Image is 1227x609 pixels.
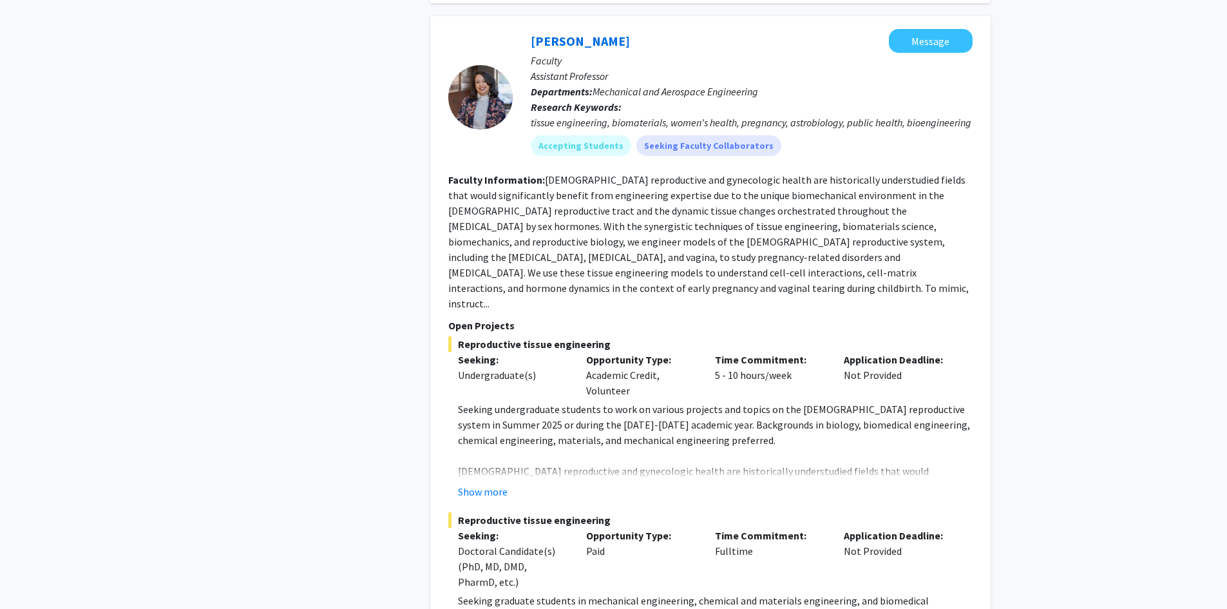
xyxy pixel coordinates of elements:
p: [DEMOGRAPHIC_DATA] reproductive and gynecologic health are historically understudied fields that ... [458,463,973,556]
mat-chip: Seeking Faculty Collaborators [636,135,781,156]
p: Seeking undergraduate students to work on various projects and topics on the [DEMOGRAPHIC_DATA] r... [458,401,973,448]
p: Application Deadline: [844,352,953,367]
mat-chip: Accepting Students [531,135,631,156]
p: Open Projects [448,318,973,333]
div: Fulltime [705,528,834,590]
fg-read-more: [DEMOGRAPHIC_DATA] reproductive and gynecologic health are historically understudied fields that ... [448,173,969,310]
div: Academic Credit, Volunteer [576,352,705,398]
p: Time Commitment: [715,528,824,543]
button: Show more [458,484,508,499]
div: tissue engineering, biomaterials, women's health, pregnancy, astrobiology, public health, bioengi... [531,115,973,130]
span: Mechanical and Aerospace Engineering [593,85,758,98]
div: 5 - 10 hours/week [705,352,834,398]
button: Message Samantha Zambuto [889,29,973,53]
p: Assistant Professor [531,68,973,84]
iframe: Chat [10,551,55,599]
p: Seeking: [458,528,567,543]
p: Application Deadline: [844,528,953,543]
b: Faculty Information: [448,173,545,186]
p: Time Commitment: [715,352,824,367]
div: Paid [576,528,705,590]
span: Reproductive tissue engineering [448,336,973,352]
div: Not Provided [834,352,963,398]
div: Doctoral Candidate(s) (PhD, MD, DMD, PharmD, etc.) [458,543,567,590]
div: Undergraduate(s) [458,367,567,383]
p: Faculty [531,53,973,68]
div: Not Provided [834,528,963,590]
p: Opportunity Type: [586,528,696,543]
p: Seeking: [458,352,567,367]
b: Research Keywords: [531,101,622,113]
a: [PERSON_NAME] [531,33,630,49]
span: Reproductive tissue engineering [448,512,973,528]
b: Departments: [531,85,593,98]
p: Opportunity Type: [586,352,696,367]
